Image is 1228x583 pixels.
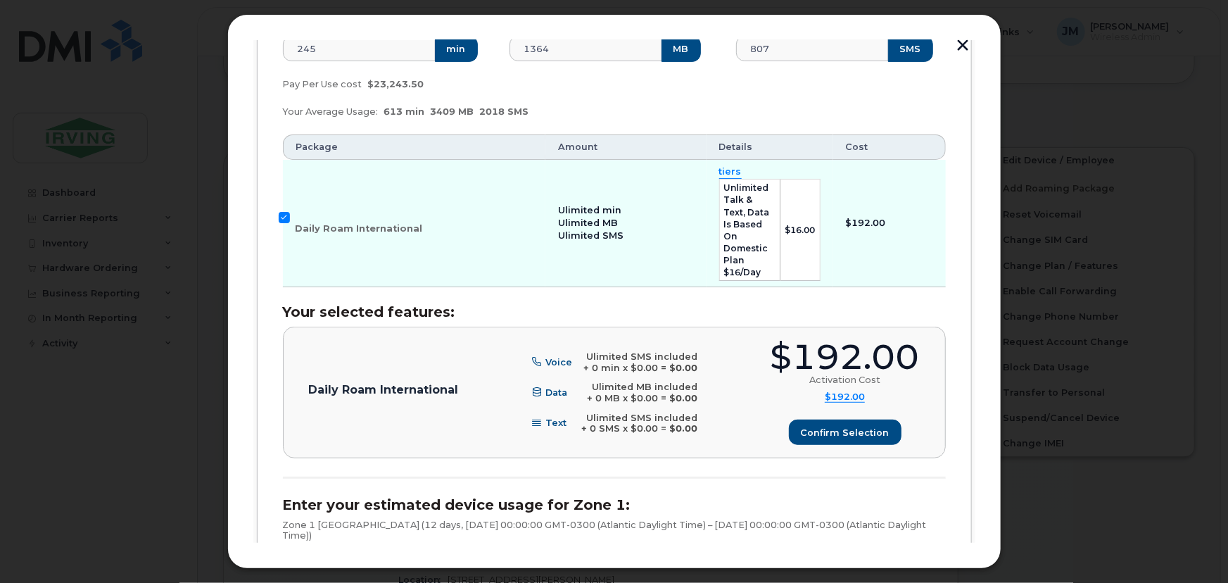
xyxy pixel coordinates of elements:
[631,363,666,373] span: $0.00 =
[809,375,880,386] div: Activation Cost
[583,351,697,363] div: Ulimited SMS included
[631,393,666,403] span: $0.00 =
[368,79,424,89] span: $23,243.50
[631,423,666,434] span: $0.00 =
[309,384,459,396] p: Daily Roam International
[431,106,474,117] span: 3409 MB
[545,387,567,398] span: Data
[833,134,946,160] th: Cost
[480,106,529,117] span: 2018 SMS
[545,357,572,368] span: Voice
[888,36,933,61] button: SMS
[558,218,618,228] span: Ulimited MB
[279,212,290,223] input: Daily Roam International
[545,134,707,160] th: Amount
[825,391,865,403] summary: $192.00
[384,106,425,117] span: 613 min
[283,497,946,513] h3: Enter your estimated device usage for Zone 1:
[771,340,920,375] div: $192.00
[707,134,833,160] th: Details
[283,134,545,160] th: Package
[283,106,379,117] span: Your Average Usage:
[719,165,742,179] summary: tiers
[558,230,624,241] span: Ulimited SMS
[435,36,478,61] button: min
[669,363,697,373] b: $0.00
[545,418,566,429] span: Text
[583,363,628,373] span: + 0 min x
[662,36,701,61] button: MB
[789,420,901,445] button: Confirm selection
[669,423,697,434] b: $0.00
[780,179,821,281] td: $16.00
[669,393,697,403] b: $0.00
[283,79,362,89] span: Pay Per Use cost
[801,426,890,439] span: Confirm selection
[283,304,946,320] h3: Your selected features:
[833,160,946,287] td: $192.00
[296,223,423,234] span: Daily Roam International
[581,413,697,424] div: Ulimited SMS included
[558,205,621,215] span: Ulimited min
[283,520,946,541] p: Zone 1 [GEOGRAPHIC_DATA] (12 days, [DATE] 00:00:00 GMT-0300 (Atlantic Daylight Time) – [DATE] 00:...
[587,393,628,403] span: + 0 MB x
[719,179,780,281] td: Unlimited Talk & Text, Data is based on domestic plan $16/day
[587,382,697,393] div: Ulimited MB included
[581,423,628,434] span: + 0 SMS x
